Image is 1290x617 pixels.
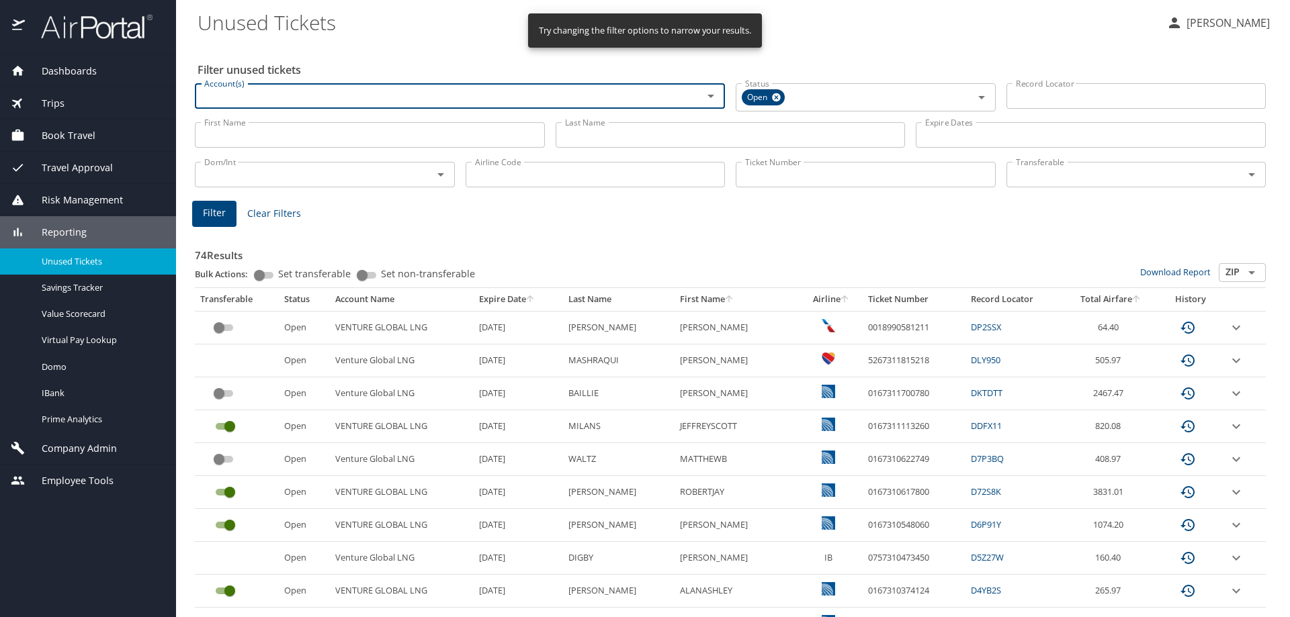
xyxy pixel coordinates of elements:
[1228,583,1244,599] button: expand row
[330,542,474,575] td: Venture Global LNG
[1158,288,1223,311] th: History
[1182,15,1270,31] p: [PERSON_NAME]
[381,269,475,279] span: Set non-transferable
[701,87,720,105] button: Open
[474,410,563,443] td: [DATE]
[330,311,474,344] td: VENTURE GLOBAL LNG
[198,1,1156,43] h1: Unused Tickets
[1228,517,1244,533] button: expand row
[965,288,1063,311] th: Record Locator
[1161,11,1275,35] button: [PERSON_NAME]
[972,88,991,107] button: Open
[800,288,863,311] th: Airline
[1242,165,1261,184] button: Open
[1228,550,1244,566] button: expand row
[279,377,330,410] td: Open
[195,240,1266,263] h3: 74 Results
[474,288,563,311] th: Expire Date
[563,575,675,608] td: [PERSON_NAME]
[971,551,1004,563] a: D5Z27W
[863,476,965,509] td: 0167310617800
[279,542,330,575] td: Open
[42,255,160,268] span: Unused Tickets
[675,575,800,608] td: ALANASHLEY
[563,542,675,575] td: DIGBY
[200,293,273,305] div: Transferable
[563,509,675,542] td: [PERSON_NAME]
[563,377,675,410] td: BAILLIE
[330,575,474,608] td: VENTURE GLOBAL LNG
[25,160,113,175] span: Travel Approval
[474,575,563,608] td: [DATE]
[42,307,160,320] span: Value Scorecard
[863,377,965,410] td: 0167311700780
[675,443,800,476] td: MATTHEWB
[1140,266,1211,278] a: Download Report
[824,551,832,563] span: IB
[725,295,734,304] button: sort
[1063,410,1158,443] td: 820.08
[1063,311,1158,344] td: 64.40
[1063,509,1158,542] td: 1074.20
[1063,344,1158,377] td: 505.97
[841,295,850,304] button: sort
[1063,288,1158,311] th: Total Airfare
[971,518,1001,530] a: D6P91Y
[863,311,965,344] td: 0018990581211
[675,410,800,443] td: JEFFREYSCOTT
[279,443,330,476] td: Open
[563,443,675,476] td: WALTZ
[474,542,563,575] td: [DATE]
[330,288,474,311] th: Account Name
[1228,418,1244,434] button: expand row
[1228,385,1244,401] button: expand row
[330,410,474,443] td: VENTURE GLOBAL LNG
[474,509,563,542] td: [DATE]
[863,443,965,476] td: 0167310622749
[675,377,800,410] td: [PERSON_NAME]
[675,476,800,509] td: ROBERTJAY
[822,418,835,431] img: United Airlines
[198,59,1268,81] h2: Filter unused tickets
[330,476,474,509] td: VENTURE GLOBAL LNG
[42,413,160,426] span: Prime Analytics
[1228,451,1244,467] button: expand row
[863,575,965,608] td: 0167310374124
[675,509,800,542] td: [PERSON_NAME]
[1228,320,1244,336] button: expand row
[474,443,563,476] td: [DATE]
[42,387,160,399] span: IBank
[563,288,675,311] th: Last Name
[863,509,965,542] td: 0167310548060
[863,344,965,377] td: 5267311815218
[25,64,97,79] span: Dashboards
[330,509,474,542] td: VENTURE GLOBAL LNG
[971,420,1002,432] a: DDFX11
[1242,263,1261,282] button: Open
[563,476,675,509] td: [PERSON_NAME]
[971,321,1001,333] a: DP2SSX
[26,13,153,40] img: airportal-logo.png
[474,344,563,377] td: [DATE]
[474,377,563,410] td: [DATE]
[822,352,835,365] img: Southwest Airlines
[675,311,800,344] td: [PERSON_NAME]
[1228,484,1244,500] button: expand row
[742,91,775,105] span: Open
[1063,575,1158,608] td: 265.97
[474,476,563,509] td: [DATE]
[25,473,114,488] span: Employee Tools
[25,225,87,240] span: Reporting
[431,165,450,184] button: Open
[279,288,330,311] th: Status
[42,281,160,294] span: Savings Tracker
[279,344,330,377] td: Open
[25,128,95,143] span: Book Travel
[1063,443,1158,476] td: 408.97
[279,509,330,542] td: Open
[863,288,965,311] th: Ticket Number
[563,410,675,443] td: MILANS
[526,295,535,304] button: sort
[563,311,675,344] td: [PERSON_NAME]
[539,17,751,44] div: Try changing the filter options to narrow your results.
